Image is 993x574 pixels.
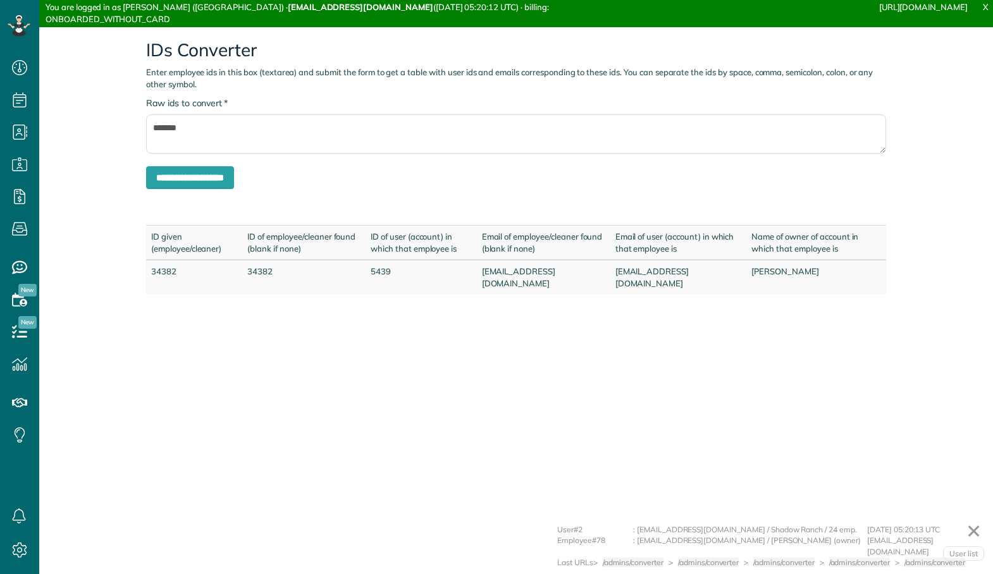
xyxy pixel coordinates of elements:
label: Raw ids to convert [146,97,228,109]
span: /admins/converter [753,558,814,567]
span: New [18,284,37,296]
strong: [EMAIL_ADDRESS][DOMAIN_NAME] [288,2,433,12]
span: /admins/converter [829,558,890,567]
div: : [EMAIL_ADDRESS][DOMAIN_NAME] / Shadow Ranch / 24 emp. [633,524,867,535]
h2: IDs Converter [146,40,886,60]
a: ✕ [960,516,987,546]
div: [EMAIL_ADDRESS][DOMAIN_NAME] [867,535,981,557]
a: User list [943,546,984,561]
td: Email of user (account) in which that employee is [610,226,747,260]
div: Employee#78 [557,535,633,557]
div: [DATE] 05:20:13 UTC [867,524,981,535]
div: User#2 [557,524,633,535]
span: /admins/converter [678,558,739,567]
td: [EMAIL_ADDRESS][DOMAIN_NAME] [477,260,610,294]
td: [EMAIL_ADDRESS][DOMAIN_NAME] [610,260,747,294]
td: ID given (employee/cleaner) [146,226,242,260]
td: 5439 [366,260,477,294]
div: Last URLs [557,557,593,568]
span: /admins/converter [603,558,663,567]
td: Name of owner of account in which that employee is [746,226,886,260]
td: ID of user (account) in which that employee is [366,226,477,260]
td: 34382 [146,260,242,294]
div: > > > > > [593,557,971,568]
td: 34382 [242,260,366,294]
span: New [18,316,37,329]
td: Email of employee/cleaner found (blank if none) [477,226,610,260]
td: [PERSON_NAME] [746,260,886,294]
p: Enter employee ids in this box (textarea) and submit the form to get a table with user ids and em... [146,66,886,90]
a: [URL][DOMAIN_NAME] [879,2,968,12]
td: ID of employee/cleaner found (blank if none) [242,226,366,260]
div: : [EMAIL_ADDRESS][DOMAIN_NAME] / [PERSON_NAME] (owner) [633,535,867,557]
span: /admins/converter [904,558,965,567]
